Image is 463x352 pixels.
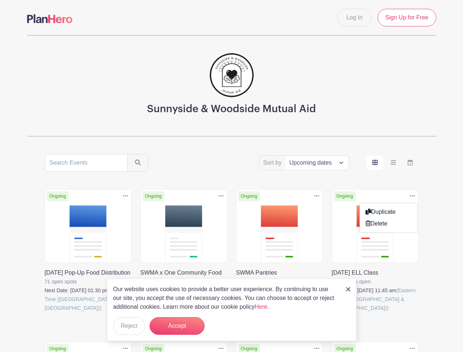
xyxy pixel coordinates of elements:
[150,317,205,335] button: Accept
[378,9,436,26] a: Sign Up for Free
[45,154,128,172] input: Search Events
[346,287,350,291] img: close_button-5f87c8562297e5c2d7936805f587ecaba9071eb48480494691a3f1689db116b3.svg
[113,317,145,335] button: Reject
[367,155,419,170] div: order and view
[360,206,418,218] a: Duplicate
[337,9,372,26] a: Log In
[255,304,268,310] a: Here
[210,53,254,97] img: 256.png
[113,285,338,311] p: Our website uses cookies to provide a better user experience. By continuing to use our site, you ...
[360,218,418,230] a: Delete
[27,14,73,23] img: logo-507f7623f17ff9eddc593b1ce0a138ce2505c220e1c5a4e2b4648c50719b7d32.svg
[147,103,316,115] h3: Sunnyside & Woodside Mutual Aid
[263,158,284,167] label: Sort by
